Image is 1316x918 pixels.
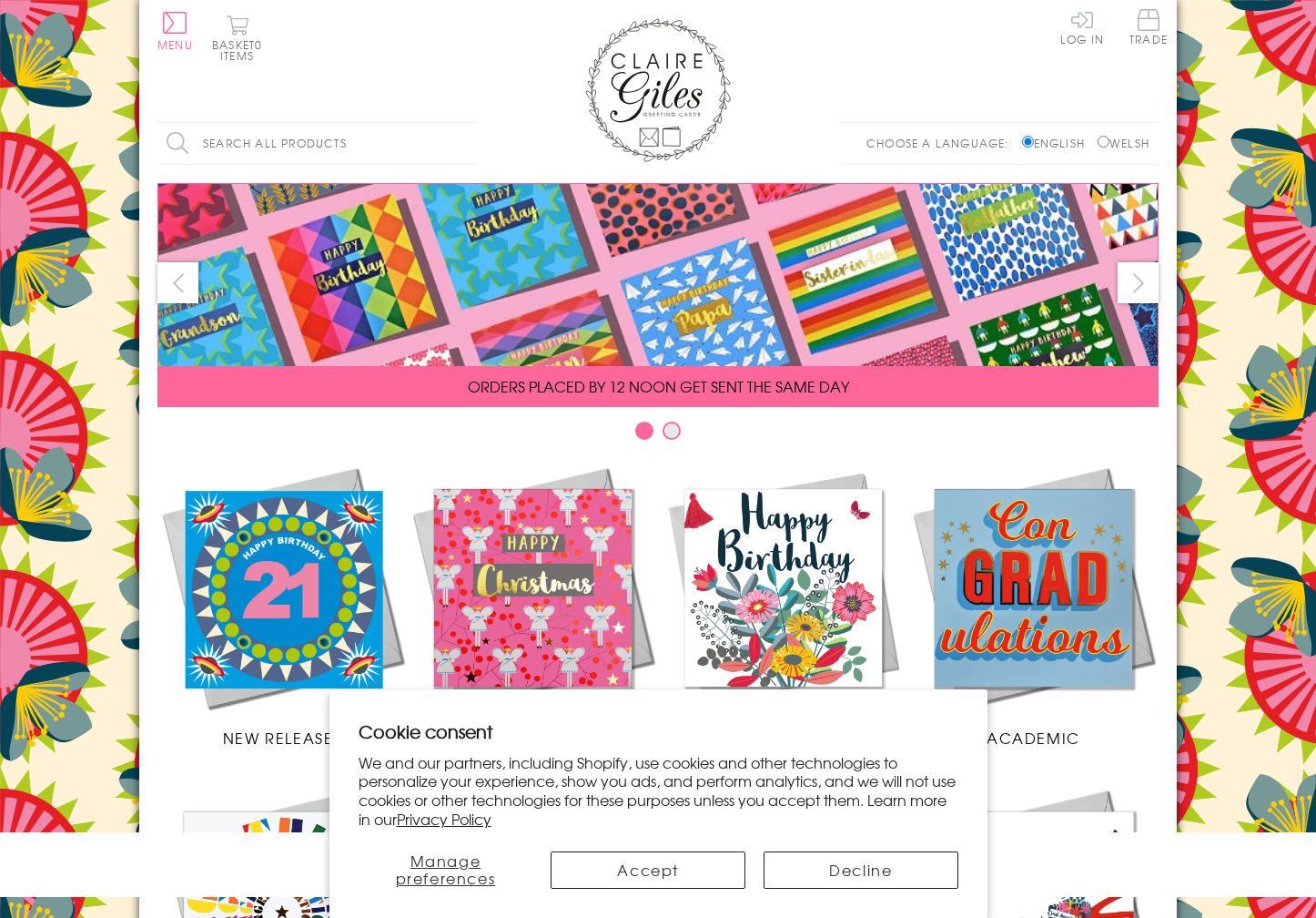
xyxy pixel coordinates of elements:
[157,36,193,53] span: Menu
[157,421,1159,449] div: Carousel Pagination
[157,262,198,303] button: prev
[1129,9,1168,45] span: Trade
[359,852,533,889] button: Manage preferences
[396,850,496,889] span: Manage preferences
[658,463,908,749] a: Birthdays
[359,719,958,744] h2: Cookie consent
[220,36,262,64] span: 0 items
[551,852,745,889] button: Accept
[359,753,958,829] p: We and our partners, including Shopify, use cookies and other technologies to personalize your ex...
[468,375,849,397] span: ORDERS PLACED BY 12 NOON GET SENT THE SAME DAY
[764,852,958,889] button: Decline
[157,123,476,164] input: Search all products
[663,422,681,440] button: Carousel Page 2
[908,463,1159,749] a: Academic
[1060,9,1104,45] a: Log In
[635,422,653,440] button: Carousel Page 1 (Current Slide)
[1022,135,1094,151] label: English
[1098,135,1149,151] label: Welsh
[212,15,262,61] button: Basket0 items
[223,727,342,749] span: New Releases
[866,135,1018,151] p: Choose a language:
[987,727,1080,749] span: Academic
[397,808,491,830] a: Privacy Policy
[157,463,408,749] a: New Releases
[1022,136,1034,148] input: English
[458,123,476,164] input: Search
[585,18,731,162] img: Claire Giles Greetings Cards
[1098,136,1109,148] input: Welsh
[408,463,658,749] a: Christmas
[1129,9,1168,48] a: Trade
[157,12,193,50] button: Menu
[1118,262,1159,303] button: next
